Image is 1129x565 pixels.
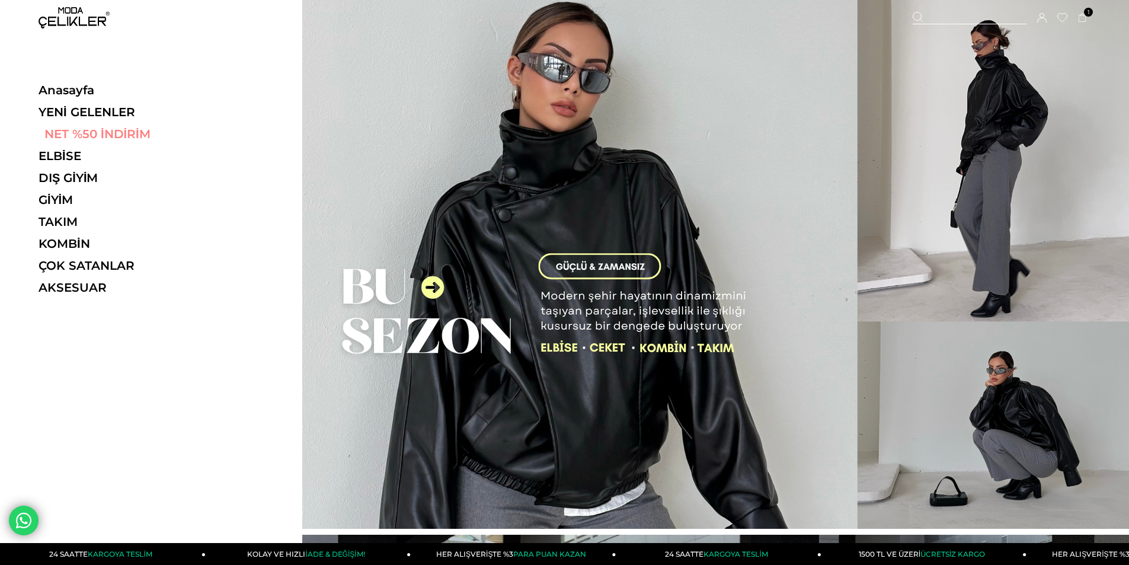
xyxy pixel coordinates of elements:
[1078,14,1087,23] a: 1
[39,83,202,97] a: Anasayfa
[513,550,586,558] span: PARA PUAN KAZAN
[39,149,202,163] a: ELBİSE
[39,7,110,28] img: logo
[39,105,202,119] a: YENİ GELENLER
[39,237,202,251] a: KOMBİN
[616,543,821,565] a: 24 SAATTEKARGOYA TESLİM
[821,543,1026,565] a: 1500 TL VE ÜZERİÜCRETSİZ KARGO
[1,543,206,565] a: 24 SAATTEKARGOYA TESLİM
[411,543,616,565] a: HER ALIŞVERİŞTE %3PARA PUAN KAZAN
[206,543,411,565] a: KOLAY VE HIZLIİADE & DEĞİŞİM!
[39,280,202,295] a: AKSESUAR
[39,171,202,185] a: DIŞ GİYİM
[88,550,152,558] span: KARGOYA TESLİM
[1084,8,1093,17] span: 1
[305,550,364,558] span: İADE & DEĞİŞİM!
[39,258,202,273] a: ÇOK SATANLAR
[703,550,767,558] span: KARGOYA TESLİM
[39,127,202,141] a: NET %50 İNDİRİM
[920,550,985,558] span: ÜCRETSİZ KARGO
[39,193,202,207] a: GİYİM
[39,215,202,229] a: TAKIM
